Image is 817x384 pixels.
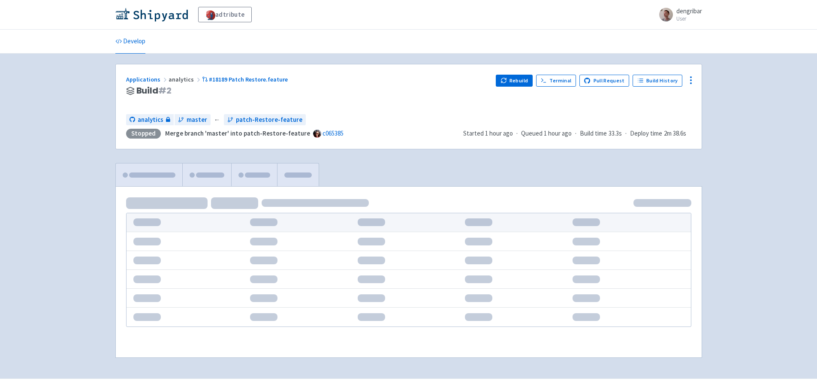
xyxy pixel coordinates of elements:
span: ← [214,115,220,125]
time: 1 hour ago [544,129,572,137]
span: Queued [521,129,572,137]
div: Stopped [126,129,161,139]
a: Develop [115,30,145,54]
span: analytics [169,76,202,83]
span: dengribar [676,7,702,15]
span: analytics [138,115,163,125]
img: Shipyard logo [115,8,188,21]
span: patch-Restore-feature [236,115,302,125]
a: c065385 [323,129,344,137]
span: Build time [580,129,607,139]
a: patch-Restore-feature [224,114,306,126]
span: # 2 [158,85,172,97]
a: Terminal [536,75,576,87]
a: analytics [126,114,174,126]
a: #18189 Patch Restore.feature [202,76,289,83]
span: Deploy time [630,129,662,139]
time: 1 hour ago [485,129,513,137]
a: dengribar User [654,8,702,21]
div: · · · [463,129,691,139]
span: master [187,115,207,125]
button: Rebuild [496,75,533,87]
span: Started [463,129,513,137]
a: master [175,114,211,126]
span: Build [136,86,172,96]
small: User [676,16,702,21]
strong: Merge branch 'master' into patch-Restore-feature [165,129,310,137]
a: Applications [126,76,169,83]
a: adtribute [198,7,252,22]
span: 2m 38.6s [664,129,686,139]
span: 33.3s [609,129,622,139]
a: Pull Request [579,75,630,87]
a: Build History [633,75,682,87]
